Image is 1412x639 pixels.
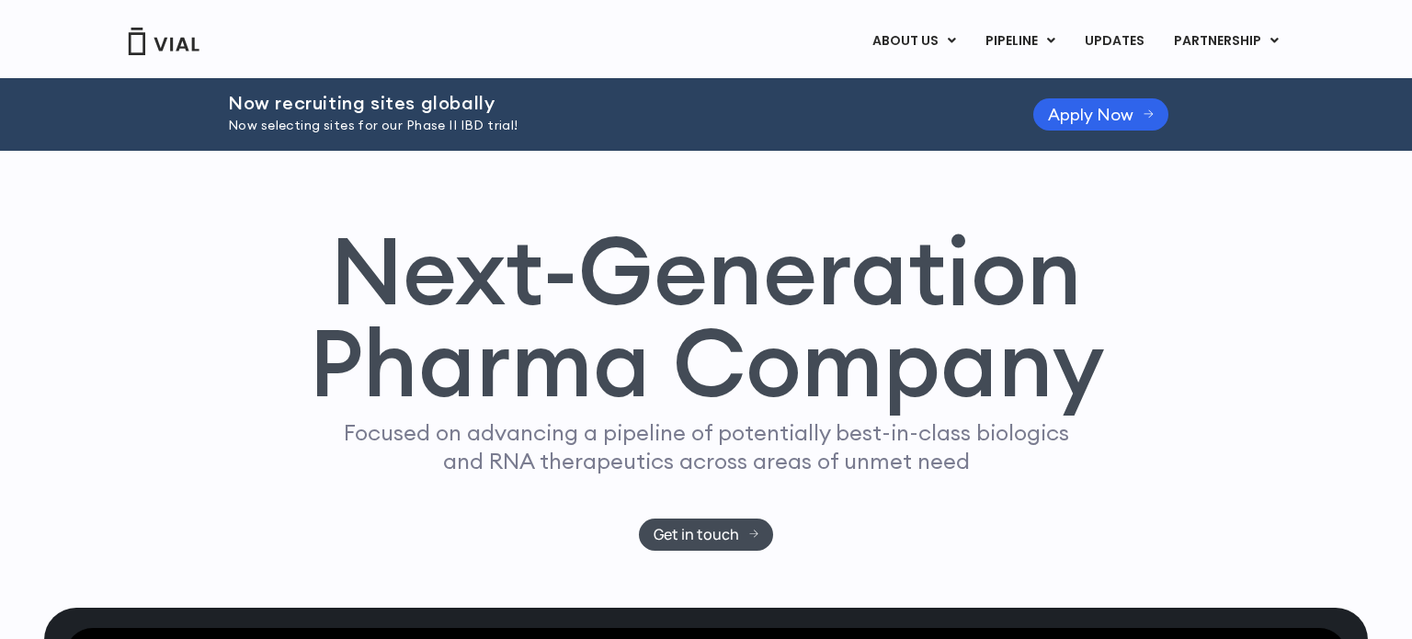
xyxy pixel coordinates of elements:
a: PIPELINEMenu Toggle [971,26,1069,57]
img: Vial Logo [127,28,200,55]
a: UPDATES [1070,26,1158,57]
p: Focused on advancing a pipeline of potentially best-in-class biologics and RNA therapeutics acros... [336,418,1076,475]
a: PARTNERSHIPMenu Toggle [1159,26,1293,57]
span: Get in touch [654,528,739,542]
span: Apply Now [1048,108,1133,121]
a: ABOUT USMenu Toggle [858,26,970,57]
a: Get in touch [639,519,774,551]
h1: Next-Generation Pharma Company [308,224,1104,410]
p: Now selecting sites for our Phase II IBD trial! [228,116,987,136]
a: Apply Now [1033,98,1168,131]
h2: Now recruiting sites globally [228,93,987,113]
